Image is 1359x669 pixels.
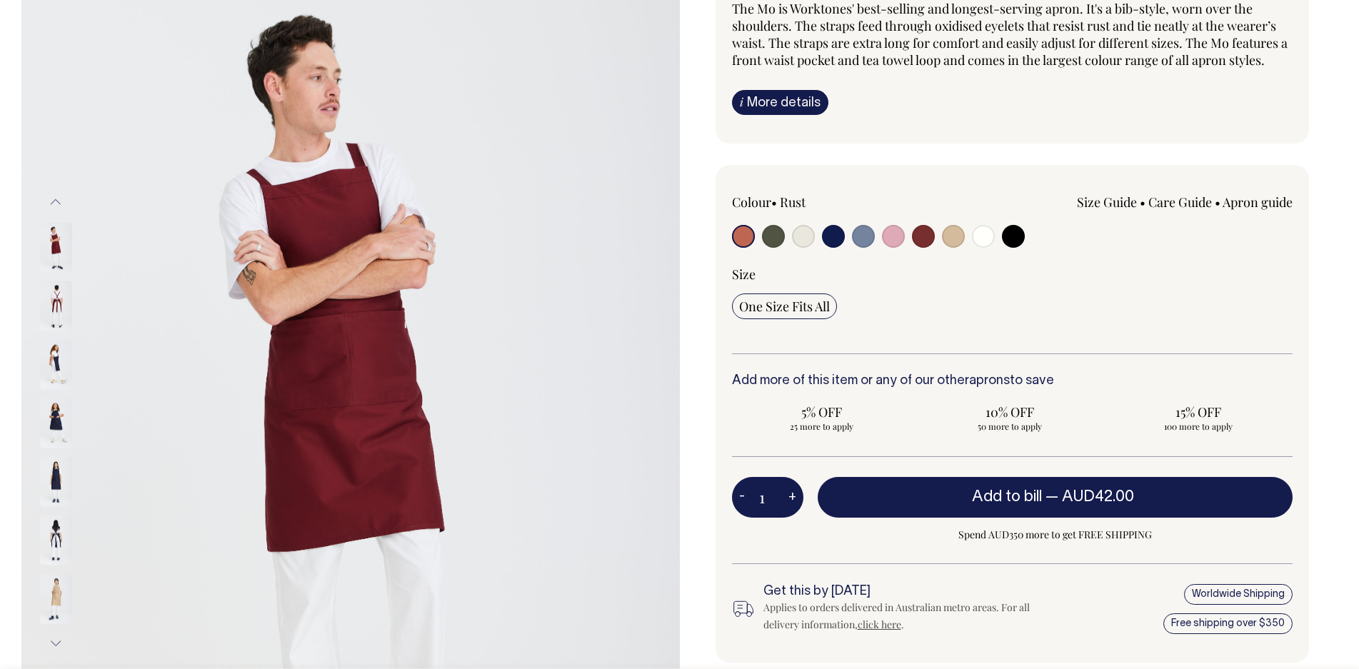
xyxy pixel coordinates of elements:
input: 15% OFF 100 more to apply [1108,399,1288,436]
img: dark-navy [40,456,72,506]
span: 5% OFF [739,403,905,421]
a: iMore details [732,90,828,115]
a: Size Guide [1077,193,1137,211]
div: Applies to orders delivered in Australian metro areas. For all delivery information, . [763,599,1038,633]
span: • [1215,193,1220,211]
a: Apron guide [1223,193,1293,211]
span: 10% OFF [927,403,1093,421]
img: dark-navy [40,398,72,448]
span: • [1140,193,1145,211]
span: i [740,94,743,109]
button: Previous [45,186,66,218]
a: Care Guide [1148,193,1212,211]
span: One Size Fits All [739,298,830,315]
div: Colour [732,193,956,211]
span: 15% OFF [1115,403,1281,421]
input: 10% OFF 50 more to apply [920,399,1100,436]
input: One Size Fits All [732,293,837,319]
a: click here [858,618,901,631]
img: dark-navy [40,515,72,565]
span: Spend AUD350 more to get FREE SHIPPING [818,526,1293,543]
span: 100 more to apply [1115,421,1281,432]
span: AUD42.00 [1062,490,1134,504]
img: khaki [40,573,72,623]
h6: Add more of this item or any of our other to save [732,374,1293,388]
span: • [771,193,777,211]
button: Add to bill —AUD42.00 [818,477,1293,517]
img: burgundy [40,222,72,272]
img: dark-navy [40,339,72,389]
a: aprons [969,375,1010,387]
div: Size [732,266,1293,283]
label: Rust [780,193,806,211]
span: 25 more to apply [739,421,905,432]
button: - [732,483,752,512]
button: + [781,483,803,512]
span: — [1045,490,1138,504]
span: Add to bill [972,490,1042,504]
h6: Get this by [DATE] [763,585,1038,599]
input: 5% OFF 25 more to apply [732,399,912,436]
button: Next [45,628,66,660]
img: burgundy [40,281,72,331]
span: 50 more to apply [927,421,1093,432]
